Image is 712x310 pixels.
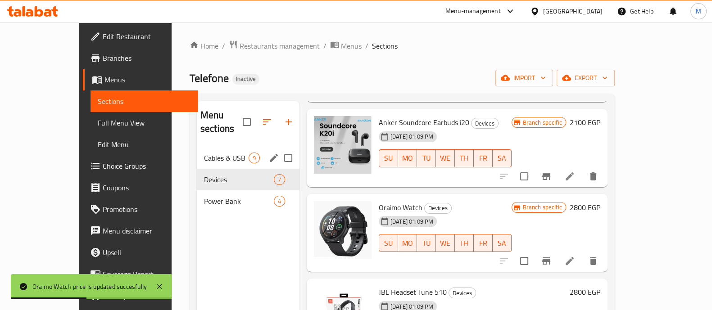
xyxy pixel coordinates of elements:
button: TU [417,234,436,252]
button: WE [436,149,455,167]
span: Coverage Report [103,269,191,279]
a: Edit Menu [91,134,198,155]
div: Oraimo Watch price is updated succesfully [32,282,147,292]
h6: 2800 EGP [570,286,600,298]
span: 4 [274,197,285,206]
span: TU [421,152,432,165]
h2: Menu sections [200,108,243,135]
button: Branch-specific-item [535,250,557,272]
button: import [495,70,553,86]
span: Sort sections [256,111,278,133]
a: Menu disclaimer [83,220,198,242]
button: FR [474,149,493,167]
span: Full Menu View [98,117,191,128]
span: JBL Headset Tune 510 [379,285,447,299]
a: Coupons [83,177,198,198]
span: Sections [98,96,191,107]
button: TH [455,234,474,252]
a: Sections [91,90,198,112]
span: Telefone [190,68,229,88]
nav: Menu sections [197,144,299,216]
a: Edit menu item [564,256,575,266]
span: Devices [472,118,498,129]
span: [DATE] 01:09 PM [387,132,437,141]
div: Power Bank4 [197,190,299,212]
button: TH [455,149,474,167]
button: export [557,70,615,86]
span: Sections [372,40,398,51]
button: WE [436,234,455,252]
span: MO [402,237,413,250]
button: SA [493,234,512,252]
button: SU [379,234,398,252]
span: Grocery Checklist [103,290,191,301]
img: Anker Soundcore Earbuds i20 [314,116,372,174]
button: Add section [278,111,299,133]
a: Menus [83,69,198,90]
div: [GEOGRAPHIC_DATA] [543,6,603,16]
span: import [503,72,546,84]
span: SU [383,237,395,250]
span: SA [496,152,508,165]
button: MO [398,234,417,252]
button: TU [417,149,436,167]
span: Menus [104,74,191,85]
span: TH [458,237,470,250]
a: Choice Groups [83,155,198,177]
button: FR [474,234,493,252]
span: Menus [341,40,362,51]
button: delete [582,250,604,272]
button: delete [582,166,604,187]
span: [DATE] 01:09 PM [387,217,437,226]
span: Promotions [103,204,191,215]
button: SA [493,149,512,167]
div: items [274,174,285,185]
span: Coupons [103,182,191,193]
span: TH [458,152,470,165]
a: Edit menu item [564,171,575,182]
span: Devices [425,203,451,213]
span: Restaurants management [240,40,320,51]
span: Inactive [232,75,259,83]
li: / [323,40,327,51]
span: Anker Soundcore Earbuds i20 [379,116,469,129]
span: Edit Menu [98,139,191,150]
span: Select to update [515,167,534,186]
div: Devices [204,174,274,185]
span: export [564,72,608,84]
span: Cables & USB [204,153,249,163]
span: 9 [249,154,259,162]
nav: breadcrumb [190,40,615,52]
div: items [249,153,260,163]
a: Branches [83,47,198,69]
span: Choice Groups [103,161,191,171]
span: FR [477,152,489,165]
span: Menu disclaimer [103,225,191,236]
span: Edit Restaurant [103,31,191,42]
a: Upsell [83,242,198,263]
a: Promotions [83,198,198,220]
div: Devices7 [197,169,299,190]
a: Menus [330,40,362,52]
span: FR [477,237,489,250]
span: TU [421,237,432,250]
span: Branch specific [519,203,566,211]
span: Power Bank [204,196,274,207]
div: Cables & USB9edit [197,147,299,169]
span: WE [440,237,451,250]
span: SU [383,152,395,165]
span: Upsell [103,247,191,258]
a: Coverage Report [83,263,198,285]
h6: 2100 EGP [570,116,600,129]
a: Home [190,40,218,51]
span: Oraimo Watch [379,201,422,214]
span: Select to update [515,252,534,270]
span: M [696,6,701,16]
div: Menu-management [445,6,501,17]
span: SA [496,237,508,250]
button: Branch-specific-item [535,166,557,187]
span: Devices [449,288,476,298]
img: Oraimo Watch [314,201,372,259]
button: SU [379,149,398,167]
